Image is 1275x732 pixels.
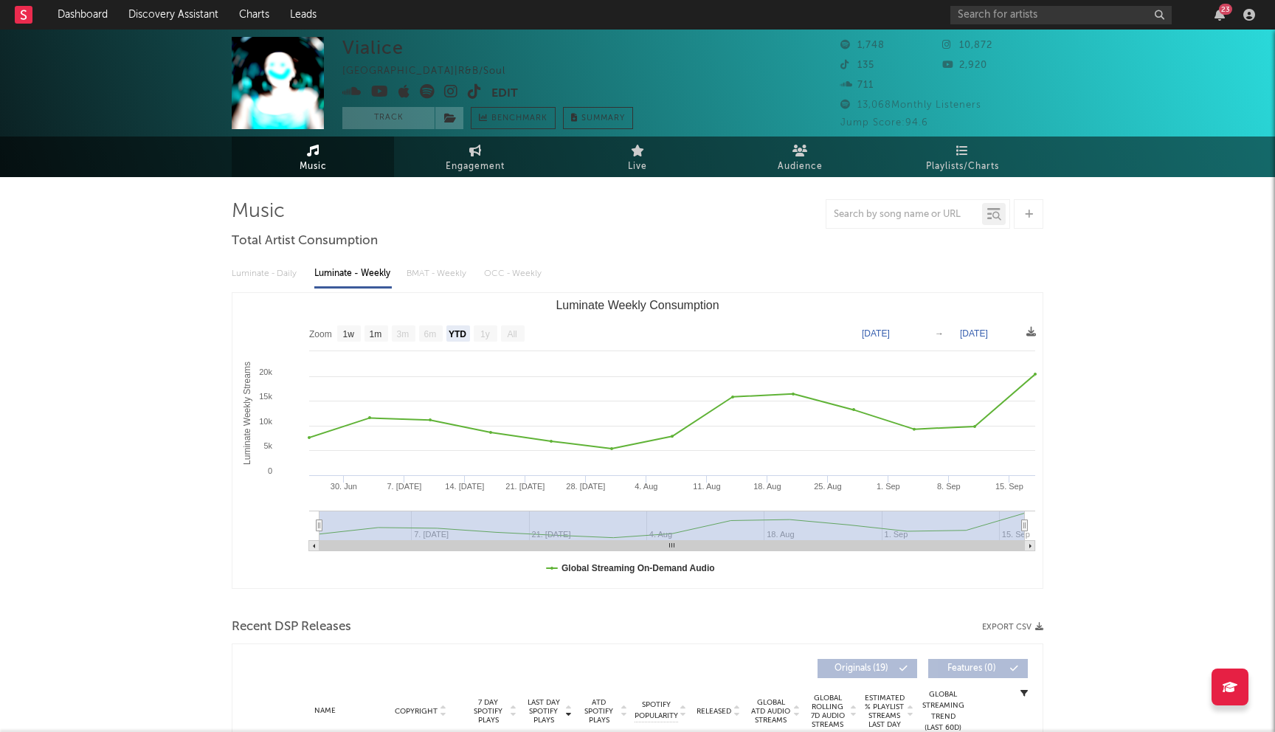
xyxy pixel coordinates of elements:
[818,659,917,678] button: Originals(19)
[268,466,272,475] text: 0
[826,209,982,221] input: Search by song name or URL
[938,664,1006,673] span: Features ( 0 )
[635,482,657,491] text: 4. Aug
[232,137,394,177] a: Music
[750,698,791,725] span: Global ATD Audio Streams
[300,158,327,176] span: Music
[556,299,719,311] text: Luminate Weekly Consumption
[424,329,437,339] text: 6m
[840,41,885,50] span: 1,748
[524,698,563,725] span: Last Day Spotify Plays
[1002,530,1030,539] text: 15. Sep
[566,482,605,491] text: 28. [DATE]
[556,137,719,177] a: Live
[314,261,392,286] div: Luminate - Weekly
[937,482,961,491] text: 8. Sep
[562,563,715,573] text: Global Streaming On-Demand Audio
[263,441,272,450] text: 5k
[232,293,1043,588] svg: Luminate Weekly Consumption
[394,137,556,177] a: Engagement
[579,698,618,725] span: ATD Spotify Plays
[343,329,355,339] text: 1w
[807,694,848,729] span: Global Rolling 7D Audio Streams
[960,328,988,339] text: [DATE]
[491,110,547,128] span: Benchmark
[881,137,1043,177] a: Playlists/Charts
[840,118,928,128] span: Jump Score: 94.6
[309,329,332,339] text: Zoom
[387,482,421,491] text: 7. [DATE]
[1214,9,1225,21] button: 23
[342,37,404,58] div: Vialice
[827,664,895,673] span: Originals ( 19 )
[563,107,633,129] button: Summary
[581,114,625,122] span: Summary
[719,137,881,177] a: Audience
[942,41,992,50] span: 10,872
[862,328,890,339] text: [DATE]
[259,367,272,376] text: 20k
[342,107,435,129] button: Track
[942,61,987,70] span: 2,920
[232,232,378,250] span: Total Artist Consumption
[840,61,874,70] span: 135
[259,392,272,401] text: 15k
[395,707,438,716] span: Copyright
[995,482,1023,491] text: 15. Sep
[697,707,731,716] span: Released
[342,63,522,80] div: [GEOGRAPHIC_DATA] | R&B/Soul
[449,329,466,339] text: YTD
[397,329,410,339] text: 3m
[469,698,508,725] span: 7 Day Spotify Plays
[628,158,647,176] span: Live
[877,482,900,491] text: 1. Sep
[259,417,272,426] text: 10k
[471,107,556,129] a: Benchmark
[277,705,373,717] div: Name
[331,482,357,491] text: 30. Jun
[445,482,484,491] text: 14. [DATE]
[926,158,999,176] span: Playlists/Charts
[505,482,545,491] text: 21. [DATE]
[982,623,1043,632] button: Export CSV
[935,328,944,339] text: →
[778,158,823,176] span: Audience
[840,100,981,110] span: 13,068 Monthly Listeners
[242,362,252,465] text: Luminate Weekly Streams
[507,329,516,339] text: All
[864,694,905,729] span: Estimated % Playlist Streams Last Day
[753,482,781,491] text: 18. Aug
[491,84,518,103] button: Edit
[1219,4,1232,15] div: 23
[928,659,1028,678] button: Features(0)
[814,482,841,491] text: 25. Aug
[693,482,720,491] text: 11. Aug
[480,329,490,339] text: 1y
[232,618,351,636] span: Recent DSP Releases
[635,700,678,722] span: Spotify Popularity
[950,6,1172,24] input: Search for artists
[840,80,874,90] span: 711
[370,329,382,339] text: 1m
[446,158,505,176] span: Engagement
